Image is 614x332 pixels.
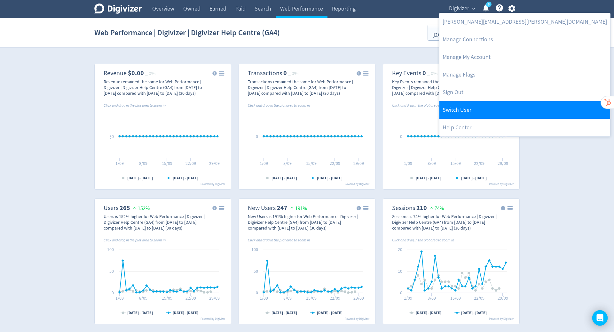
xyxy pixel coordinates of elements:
[439,84,610,101] a: Log out
[592,310,608,326] div: Open Intercom Messenger
[439,66,610,84] a: Manage Flags
[439,101,610,119] a: Switch User
[439,31,610,48] a: Manage Connections
[439,119,610,136] a: Help Center
[439,13,610,31] a: [PERSON_NAME][EMAIL_ADDRESS][PERSON_NAME][DOMAIN_NAME]
[439,48,610,66] a: Manage My Account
